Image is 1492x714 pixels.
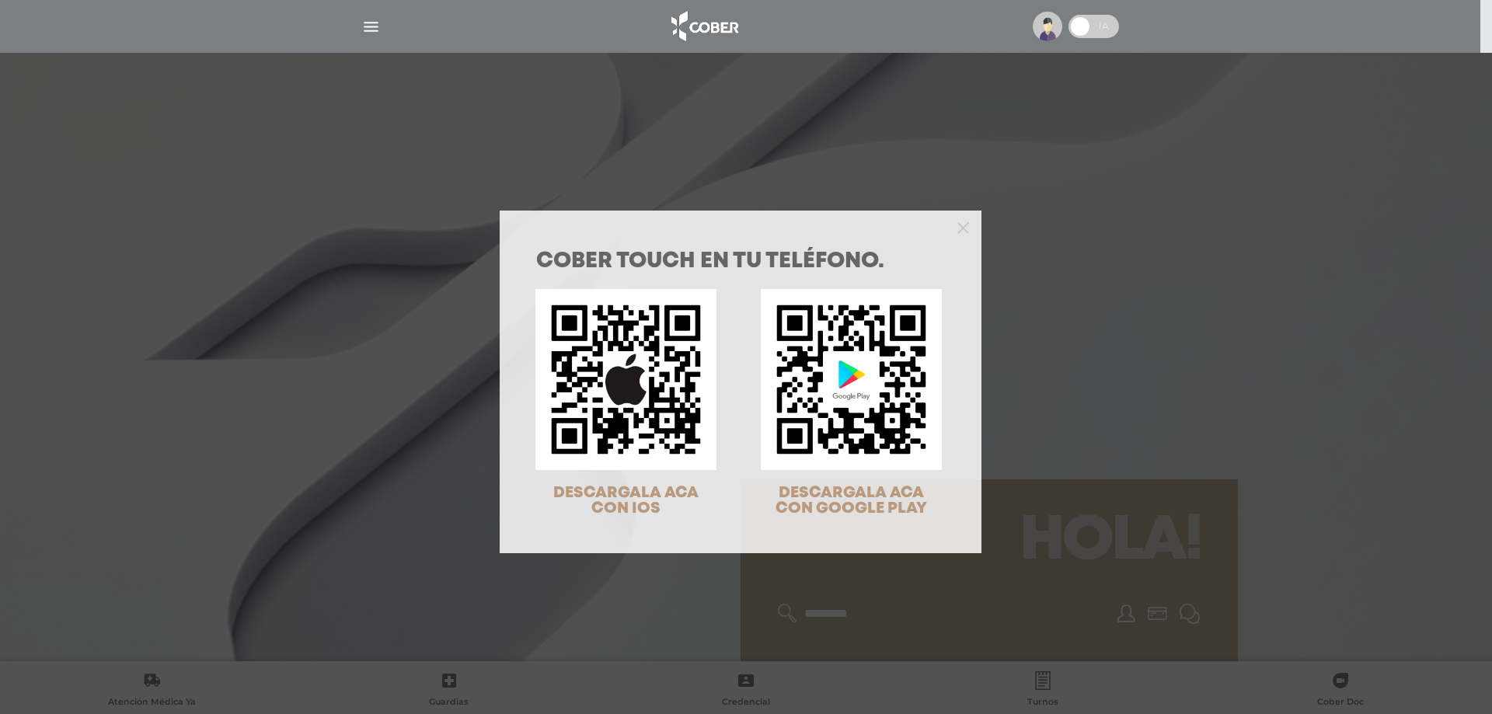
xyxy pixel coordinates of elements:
[957,220,969,234] button: Close
[553,486,699,516] span: DESCARGALA ACA CON IOS
[535,289,716,470] img: qr-code
[761,289,942,470] img: qr-code
[776,486,927,516] span: DESCARGALA ACA CON GOOGLE PLAY
[536,251,945,273] h1: COBER TOUCH en tu teléfono.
